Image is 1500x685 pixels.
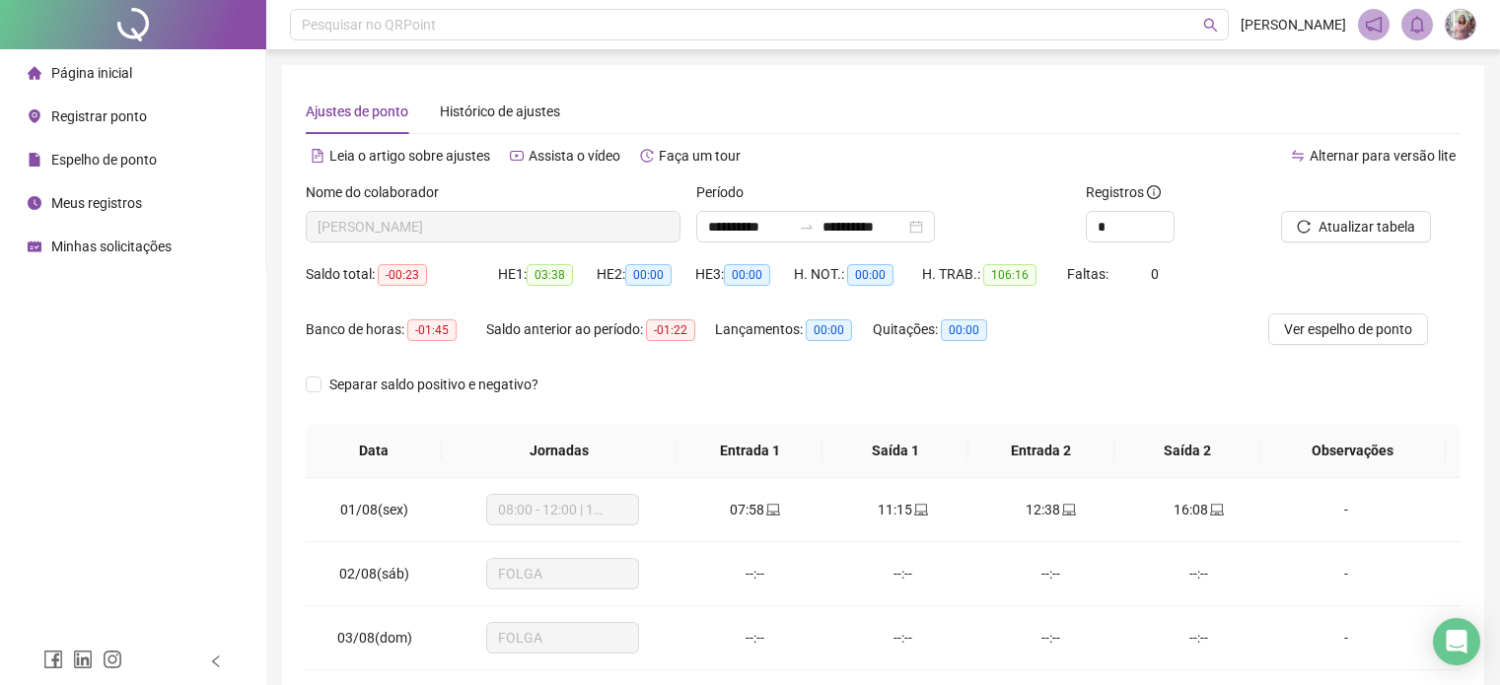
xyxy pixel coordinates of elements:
[103,650,122,669] span: instagram
[597,263,695,286] div: HE 2:
[378,264,427,286] span: -00:23
[646,319,695,341] span: -01:22
[1151,266,1159,282] span: 0
[1060,503,1076,516] span: laptop
[640,149,654,163] span: history
[677,424,822,478] th: Entrada 1
[1284,318,1412,340] span: Ver espelho de ponto
[51,152,157,168] span: Espelho de ponto
[498,623,627,652] span: FOLGA
[51,65,132,81] span: Página inicial
[1433,618,1480,665] div: Open Intercom Messenger
[806,319,852,341] span: 00:00
[321,374,546,395] span: Separar saldo positivo e negativo?
[527,264,573,286] span: 03:38
[993,627,1109,649] div: --:--
[28,196,41,210] span: clock-circle
[659,148,741,164] span: Faça um tour
[1310,148,1456,164] span: Alternar para versão lite
[1141,627,1257,649] div: --:--
[1268,313,1428,345] button: Ver espelho de ponto
[209,654,223,668] span: left
[724,264,770,286] span: 00:00
[845,563,962,584] div: --:--
[1086,181,1161,203] span: Registros
[1276,440,1430,461] span: Observações
[1365,16,1383,34] span: notification
[1288,499,1404,520] div: -
[845,627,962,649] div: --:--
[73,650,93,669] span: linkedin
[51,195,142,211] span: Meus registros
[1203,18,1218,33] span: search
[1288,627,1404,649] div: -
[407,319,457,341] span: -01:45
[1147,185,1161,199] span: info-circle
[306,424,442,478] th: Data
[28,153,41,167] span: file
[1260,424,1446,478] th: Observações
[715,318,873,341] div: Lançamentos:
[306,103,408,119] span: Ajustes de ponto
[1208,503,1224,516] span: laptop
[51,108,147,124] span: Registrar ponto
[498,559,627,588] span: FOLGA
[1114,424,1260,478] th: Saída 2
[1297,220,1311,234] span: reload
[1281,211,1431,242] button: Atualizar tabela
[51,239,172,254] span: Minhas solicitações
[1141,499,1257,520] div: 16:08
[1446,10,1475,39] img: 83939
[311,149,324,163] span: file-text
[486,318,715,341] div: Saldo anterior ao período:
[697,563,814,584] div: --:--
[529,148,620,164] span: Assista o vídeo
[941,319,987,341] span: 00:00
[822,424,968,478] th: Saída 1
[993,499,1109,520] div: 12:38
[440,103,560,119] span: Histórico de ajustes
[1288,563,1404,584] div: -
[695,263,794,286] div: HE 3:
[799,219,815,235] span: swap-right
[1241,14,1346,35] span: [PERSON_NAME]
[873,318,1017,341] div: Quitações:
[794,263,922,286] div: H. NOT.:
[498,495,627,524] span: 08:00 - 12:00 | 13:15 - 17:00
[983,264,1036,286] span: 106:16
[1291,149,1305,163] span: swap
[339,566,409,582] span: 02/08(sáb)
[340,502,408,517] span: 01/08(sex)
[696,181,756,203] label: Período
[697,627,814,649] div: --:--
[498,263,597,286] div: HE 1:
[1067,266,1111,282] span: Faltas:
[1319,216,1415,238] span: Atualizar tabela
[510,149,524,163] span: youtube
[318,212,669,241] span: LORRANA ROSA DE SOUZA PRATES
[625,264,672,286] span: 00:00
[968,424,1114,478] th: Entrada 2
[329,148,490,164] span: Leia o artigo sobre ajustes
[306,181,452,203] label: Nome do colaborador
[845,499,962,520] div: 11:15
[28,240,41,253] span: schedule
[1141,563,1257,584] div: --:--
[764,503,780,516] span: laptop
[306,263,498,286] div: Saldo total:
[28,66,41,80] span: home
[912,503,928,516] span: laptop
[697,499,814,520] div: 07:58
[43,650,63,669] span: facebook
[442,424,677,478] th: Jornadas
[337,630,412,646] span: 03/08(dom)
[799,219,815,235] span: to
[847,264,893,286] span: 00:00
[993,563,1109,584] div: --:--
[28,109,41,123] span: environment
[1408,16,1426,34] span: bell
[306,318,486,341] div: Banco de horas:
[922,263,1066,286] div: H. TRAB.:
